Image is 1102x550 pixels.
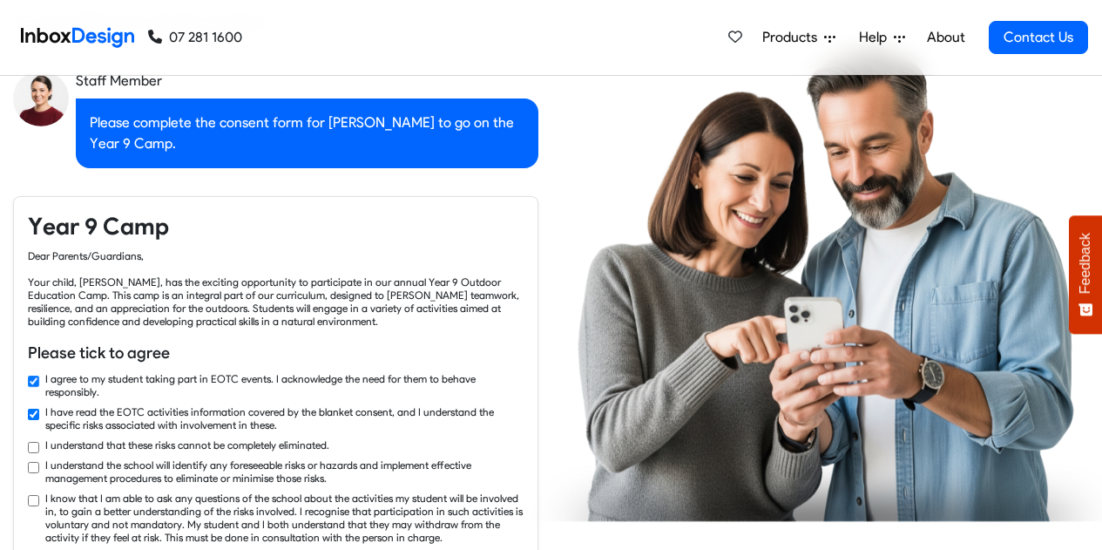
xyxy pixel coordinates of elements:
button: Feedback - Show survey [1069,215,1102,334]
label: I have read the EOTC activities information covered by the blanket consent, and I understand the ... [45,405,524,431]
label: I understand the school will identify any foreseeable risks or hazards and implement effective ma... [45,458,524,485]
span: Products [762,27,824,48]
h4: Year 9 Camp [28,211,524,242]
a: Products [755,20,842,55]
img: staff_avatar.png [13,71,69,126]
a: About [922,20,970,55]
label: I know that I am able to ask any questions of the school about the activities my student will be ... [45,492,524,544]
span: Help [859,27,894,48]
a: Contact Us [989,21,1088,54]
span: Feedback [1078,233,1093,294]
label: I understand that these risks cannot be completely eliminated. [45,438,329,452]
a: Help [852,20,912,55]
div: Please complete the consent form for [PERSON_NAME] to go on the Year 9 Camp. [76,98,538,168]
a: 07 281 1600 [148,27,242,48]
div: Staff Member [76,71,538,92]
h6: Please tick to agree [28,342,524,364]
label: I agree to my student taking part in EOTC events. I acknowledge the need for them to behave respo... [45,372,524,398]
div: Dear Parents/Guardians, Your child, [PERSON_NAME], has the exciting opportunity to participate in... [28,249,524,328]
